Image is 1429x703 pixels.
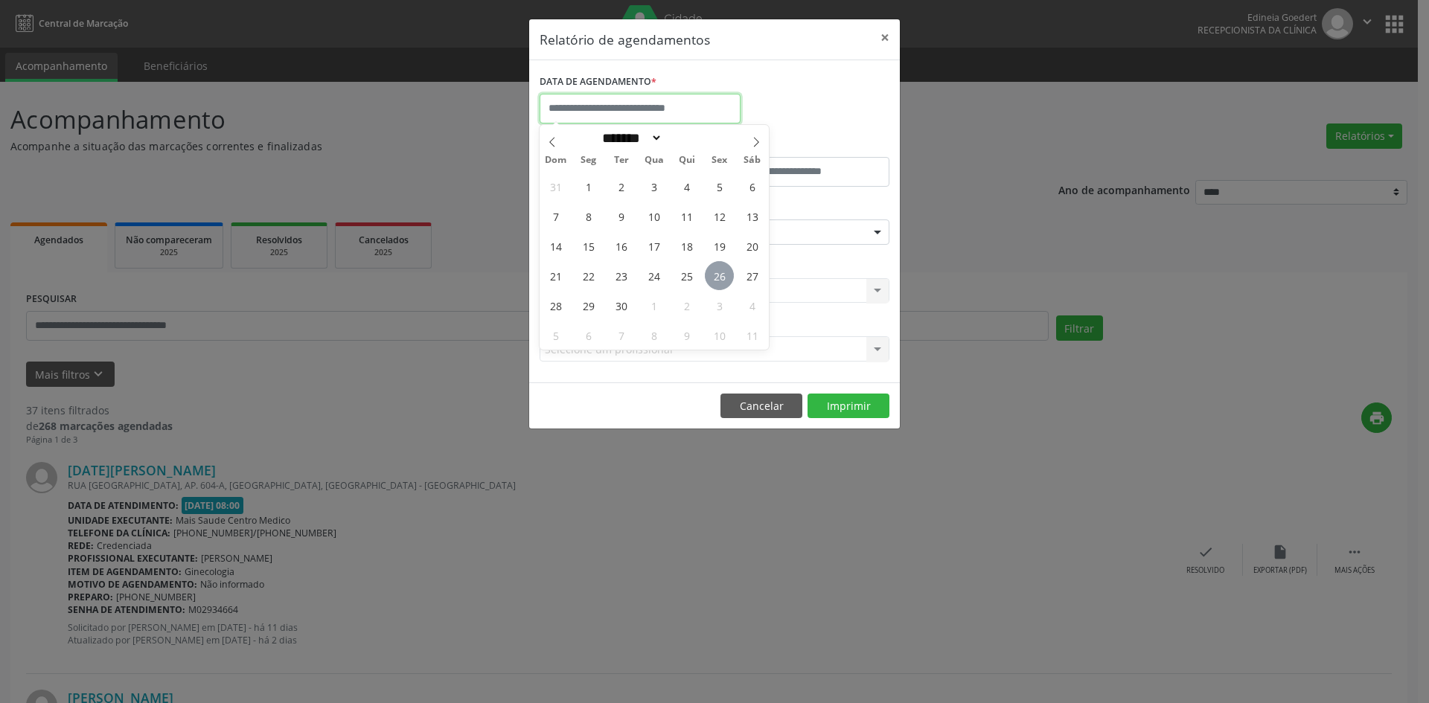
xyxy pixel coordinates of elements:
span: Qui [671,155,703,165]
span: Setembro 16, 2025 [607,231,636,260]
span: Seg [572,155,605,165]
span: Setembro 10, 2025 [639,202,668,231]
span: Setembro 22, 2025 [574,261,603,290]
span: Setembro 5, 2025 [705,172,734,201]
span: Ter [605,155,638,165]
button: Imprimir [808,394,889,419]
button: Cancelar [720,394,802,419]
span: Setembro 24, 2025 [639,261,668,290]
span: Setembro 14, 2025 [541,231,570,260]
span: Setembro 12, 2025 [705,202,734,231]
span: Setembro 1, 2025 [574,172,603,201]
span: Outubro 3, 2025 [705,291,734,320]
span: Setembro 20, 2025 [738,231,767,260]
label: DATA DE AGENDAMENTO [540,71,656,94]
label: ATÉ [718,134,889,157]
span: Dom [540,155,572,165]
span: Setembro 26, 2025 [705,261,734,290]
h5: Relatório de agendamentos [540,30,710,49]
span: Outubro 4, 2025 [738,291,767,320]
span: Outubro 9, 2025 [672,321,701,350]
span: Setembro 27, 2025 [738,261,767,290]
span: Setembro 11, 2025 [672,202,701,231]
span: Agosto 31, 2025 [541,172,570,201]
span: Setembro 4, 2025 [672,172,701,201]
span: Setembro 8, 2025 [574,202,603,231]
span: Outubro 5, 2025 [541,321,570,350]
input: Year [662,130,712,146]
span: Setembro 29, 2025 [574,291,603,320]
span: Outubro 6, 2025 [574,321,603,350]
span: Outubro 7, 2025 [607,321,636,350]
span: Outubro 1, 2025 [639,291,668,320]
span: Setembro 6, 2025 [738,172,767,201]
button: Close [870,19,900,56]
span: Sáb [736,155,769,165]
span: Setembro 3, 2025 [639,172,668,201]
span: Setembro 25, 2025 [672,261,701,290]
span: Setembro 15, 2025 [574,231,603,260]
span: Sex [703,155,736,165]
span: Setembro 19, 2025 [705,231,734,260]
span: Outubro 8, 2025 [639,321,668,350]
span: Setembro 17, 2025 [639,231,668,260]
span: Setembro 13, 2025 [738,202,767,231]
span: Qua [638,155,671,165]
span: Setembro 23, 2025 [607,261,636,290]
select: Month [597,130,662,146]
span: Setembro 7, 2025 [541,202,570,231]
span: Outubro 2, 2025 [672,291,701,320]
span: Outubro 10, 2025 [705,321,734,350]
span: Setembro 18, 2025 [672,231,701,260]
span: Setembro 30, 2025 [607,291,636,320]
span: Setembro 2, 2025 [607,172,636,201]
span: Outubro 11, 2025 [738,321,767,350]
span: Setembro 9, 2025 [607,202,636,231]
span: Setembro 21, 2025 [541,261,570,290]
span: Setembro 28, 2025 [541,291,570,320]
